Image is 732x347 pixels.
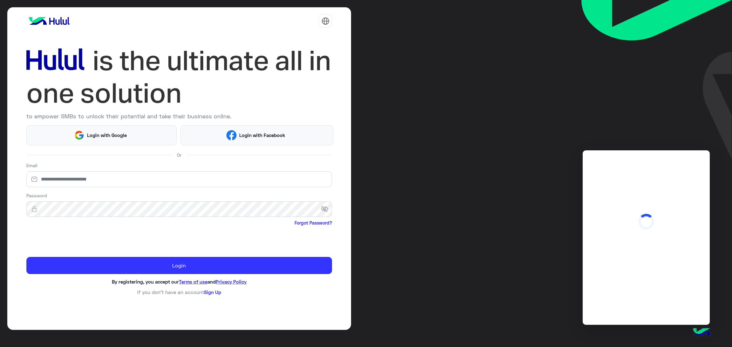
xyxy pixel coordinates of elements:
label: Email [26,162,37,169]
label: Password [26,192,47,199]
iframe: reCAPTCHA [26,227,123,252]
button: Login [26,257,332,274]
img: lock [26,206,42,212]
img: Facebook [226,130,237,141]
img: hulul-logo.png [691,322,713,344]
span: and [207,279,216,285]
span: Login with Google [85,132,129,139]
img: tab [322,17,329,25]
a: Sign Up [204,289,221,295]
button: Login with Google [26,125,177,145]
h6: If you don’t have an account [26,289,332,295]
p: to empower SMBs to unlock their potential and take their business online. [26,112,332,121]
img: logo [26,15,72,27]
a: Terms of use [179,279,207,285]
span: Or [177,152,181,158]
span: By registering, you accept our [112,279,179,285]
button: Login with Facebook [180,125,333,145]
span: visibility_off [321,204,332,215]
img: Google [74,130,85,141]
img: email [26,176,42,182]
span: Login with Facebook [237,132,288,139]
img: hululLoginTitle_EN.svg [26,44,332,110]
a: Forgot Password? [295,219,332,226]
a: Privacy Policy [216,279,247,285]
